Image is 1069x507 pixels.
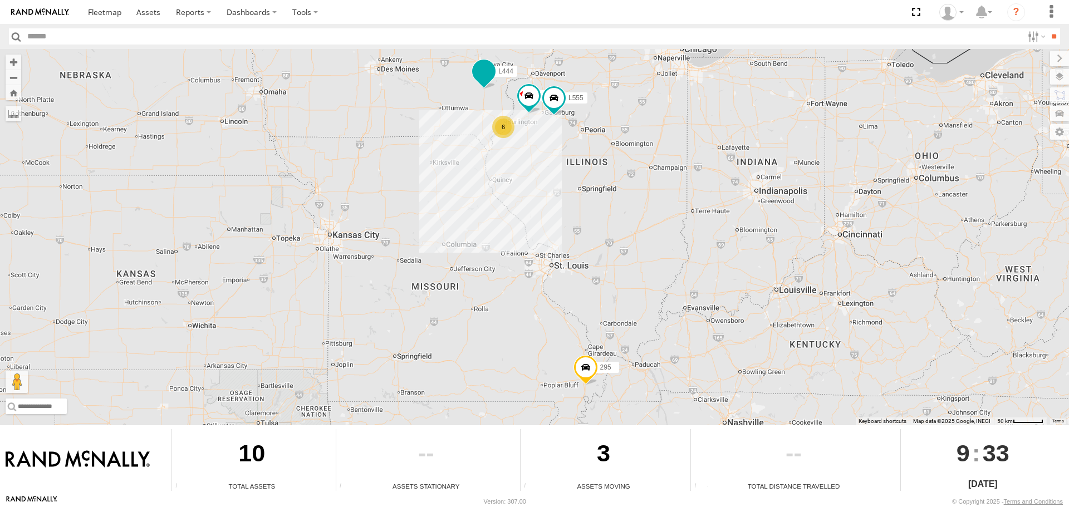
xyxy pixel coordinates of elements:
[1004,498,1063,505] a: Terms and Conditions
[1052,419,1064,423] a: Terms (opens in new tab)
[983,429,1009,477] span: 33
[172,429,331,481] div: 10
[521,481,686,491] div: Assets Moving
[568,94,583,102] span: L555
[484,498,526,505] div: Version: 307.00
[521,483,537,491] div: Total number of assets current in transit.
[521,429,686,481] div: 3
[901,429,1065,477] div: :
[691,481,896,491] div: Total Distance Travelled
[172,483,189,491] div: Total number of Enabled Assets
[6,496,57,507] a: Visit our Website
[935,4,968,21] div: Brian Wooldridge
[6,70,21,85] button: Zoom out
[997,418,1013,424] span: 50 km
[6,106,21,121] label: Measure
[859,417,906,425] button: Keyboard shortcuts
[6,85,21,100] button: Zoom Home
[336,481,516,491] div: Assets Stationary
[952,498,1063,505] div: © Copyright 2025 -
[1023,28,1047,45] label: Search Filter Options
[336,483,353,491] div: Total number of assets current stationary.
[6,450,150,469] img: Rand McNally
[6,371,28,393] button: Drag Pegman onto the map to open Street View
[957,429,970,477] span: 9
[1050,124,1069,140] label: Map Settings
[498,67,513,75] span: L444
[1007,3,1025,21] i: ?
[172,481,331,491] div: Total Assets
[994,417,1047,425] button: Map Scale: 50 km per 51 pixels
[11,8,69,16] img: rand-logo.svg
[901,478,1065,491] div: [DATE]
[492,116,514,138] div: 6
[691,483,708,491] div: Total distance travelled by all assets within specified date range and applied filters
[913,418,990,424] span: Map data ©2025 Google, INEGI
[600,363,611,371] span: 295
[6,55,21,70] button: Zoom in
